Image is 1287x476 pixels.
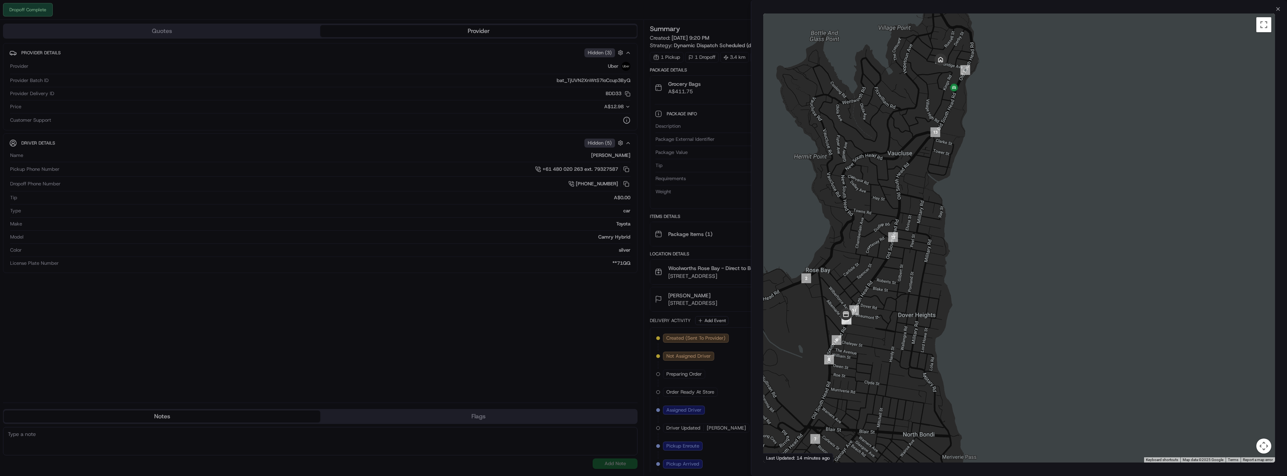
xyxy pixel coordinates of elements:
[1228,458,1238,462] a: Terms (opens in new tab)
[1243,458,1273,462] a: Report a map error
[810,434,820,444] div: 7
[888,232,898,242] div: 12
[960,65,970,75] div: 4
[1183,458,1223,462] span: Map data ©2025 Google
[849,305,859,315] div: 11
[824,355,834,364] div: 8
[1256,17,1271,32] button: Toggle fullscreen view
[1146,457,1178,463] button: Keyboard shortcuts
[841,314,851,324] div: 3
[765,453,790,463] a: Open this area in Google Maps (opens a new window)
[930,127,940,137] div: 13
[1256,439,1271,454] button: Map camera controls
[842,315,852,325] div: 10
[832,335,841,345] div: 9
[763,453,833,463] div: Last Updated: 14 minutes ago
[801,273,811,283] div: 2
[765,453,790,463] img: Google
